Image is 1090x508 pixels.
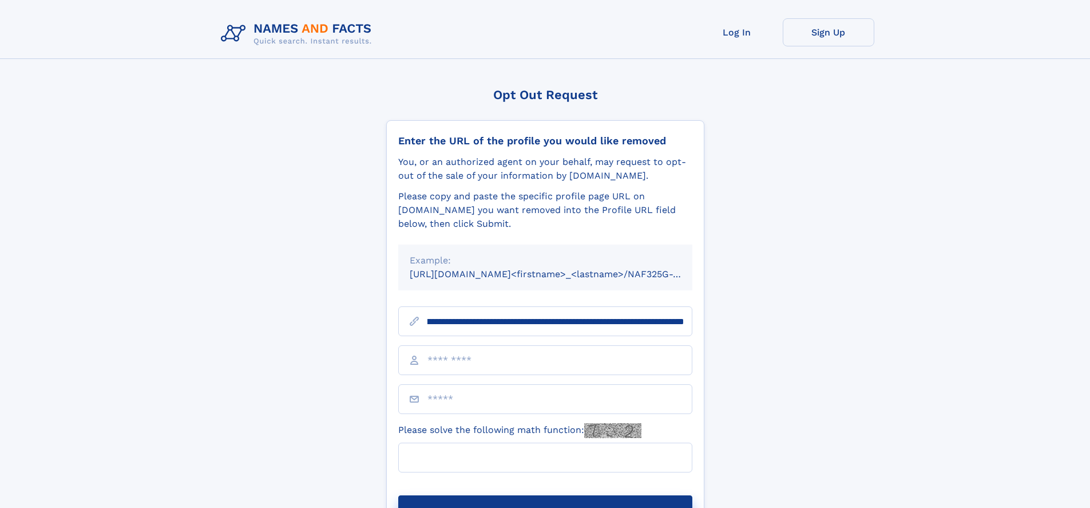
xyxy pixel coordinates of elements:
[398,423,641,438] label: Please solve the following math function:
[386,88,704,102] div: Opt Out Request
[398,190,692,231] div: Please copy and paste the specific profile page URL on [DOMAIN_NAME] you want removed into the Pr...
[216,18,381,49] img: Logo Names and Facts
[398,135,692,147] div: Enter the URL of the profile you would like removed
[398,155,692,183] div: You, or an authorized agent on your behalf, may request to opt-out of the sale of your informatio...
[410,269,714,279] small: [URL][DOMAIN_NAME]<firstname>_<lastname>/NAF325G-xxxxxxxx
[783,18,874,46] a: Sign Up
[410,254,681,267] div: Example:
[691,18,783,46] a: Log In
